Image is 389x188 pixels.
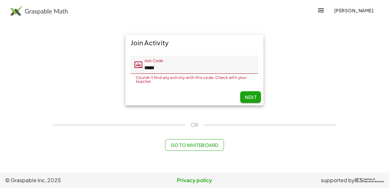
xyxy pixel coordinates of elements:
[240,91,261,103] button: Next
[329,5,379,16] button: [PERSON_NAME]
[245,94,256,100] span: Next
[355,176,384,184] a: IESInstitute ofEducation Sciences
[363,178,384,183] span: Institute of Education Sciences
[165,139,224,151] button: Go to Whiteboard
[136,76,253,83] div: Couldn't find any activity with this code. Check with your teacher.
[191,121,198,129] span: OR
[125,35,264,50] div: Join Activity
[171,142,218,148] span: Go to Whiteboard
[321,176,355,184] span: supported by
[5,176,131,184] span: © Graspable Inc, 2025
[131,176,257,184] a: Privacy policy
[334,7,373,13] span: [PERSON_NAME]
[355,177,363,183] span: IES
